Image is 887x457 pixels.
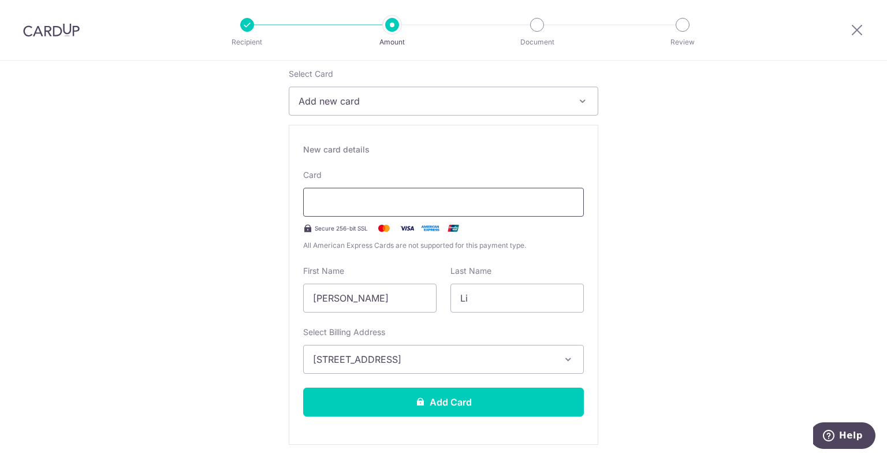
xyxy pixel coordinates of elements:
img: .alt.unionpay [442,221,465,235]
input: Cardholder Last Name [450,284,584,313]
span: [STREET_ADDRESS] [313,352,553,366]
span: All American Express Cards are not supported for this payment type. [303,240,584,251]
button: Add Card [303,388,584,417]
span: Add new card [299,94,568,108]
p: Recipient [204,36,290,48]
label: Select Billing Address [303,326,385,338]
p: Amount [349,36,435,48]
label: First Name [303,265,344,277]
img: Visa [396,221,419,235]
p: Review [640,36,725,48]
span: Secure 256-bit SSL [315,224,368,233]
img: .alt.amex [419,221,442,235]
span: translation missing: en.payables.payment_networks.credit_card.summary.labels.select_card [289,69,333,79]
div: New card details [303,144,584,155]
label: Last Name [450,265,491,277]
p: Document [494,36,580,48]
button: Add new card [289,87,598,116]
img: CardUp [23,23,80,37]
input: Cardholder First Name [303,284,437,313]
img: Mastercard [372,221,396,235]
label: Card [303,169,322,181]
iframe: Opens a widget where you can find more information [813,422,875,451]
button: [STREET_ADDRESS] [303,345,584,374]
